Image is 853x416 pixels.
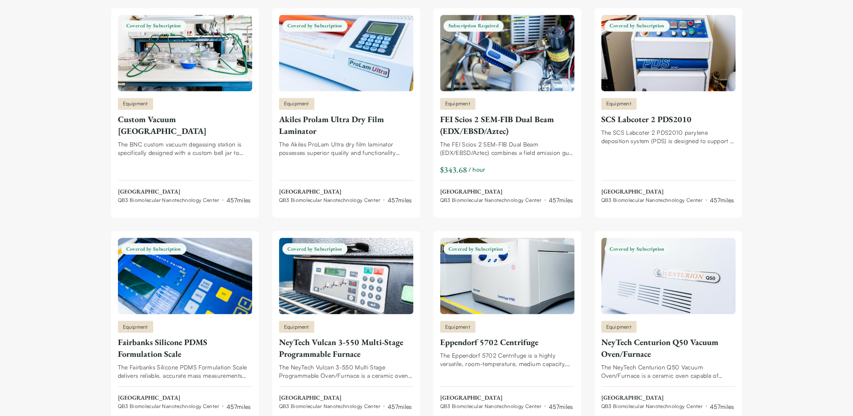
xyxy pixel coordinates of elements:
[279,140,413,157] div: The Akiles ProLam Ultra dry film laminator possesses superior quality and functionality combined ...
[469,165,485,173] span: / hour
[440,238,574,314] img: Eppendorf 5702 Centrifuge
[440,336,574,348] div: Eppendorf 5702 Centrifuge
[601,15,736,204] a: SCS Labcoter 2 PDS2010Covered by SubscriptionEquipmentSCS Labcoter 2 PDS2010The SCS Labcoter 2 PD...
[118,15,252,91] img: Custom Vacuum Degassing Station
[440,113,574,136] div: FEI Scios 2 SEM-FIB Dual Beam (EDX/EBSD/Aztec)
[601,196,702,203] span: QB3 Biomolecular Nanotechnology Center
[279,187,412,196] span: [GEOGRAPHIC_DATA]
[279,403,380,409] span: QB3 Biomolecular Nanotechnology Center
[123,323,148,330] span: Equipment
[118,403,219,409] span: QB3 Biomolecular Nanotechnology Center
[279,238,413,411] a: NeyTech Vulcan 3-550 Multi-Stage Programmable FurnaceCovered by SubscriptionEquipmentNeyTech Vulc...
[284,100,309,107] span: Equipment
[118,238,252,314] img: Fairbanks Silicone PDMS Formulation Scale
[279,238,413,314] img: NeyTech Vulcan 3-550 Multi-Stage Programmable Furnace
[440,15,574,91] img: FEI Scios 2 SEM-FIB Dual Beam (EDX/EBSD/Aztec)
[282,243,347,254] span: Covered by Subscription
[118,196,219,203] span: QB3 Biomolecular Nanotechnology Center
[601,403,702,409] span: QB3 Biomolecular Nanotechnology Center
[601,187,734,196] span: [GEOGRAPHIC_DATA]
[443,20,503,31] span: Subscription Required
[388,402,412,411] div: 457 miles
[710,402,734,411] div: 457 miles
[443,243,509,254] span: Covered by Subscription
[118,363,252,379] div: The Fairbanks Silicone PDMS Formulation Scale delivers reliable, accurate mass measurements (up t...
[445,323,470,330] span: Equipment
[606,323,631,330] span: Equipment
[601,15,736,91] img: SCS Labcoter 2 PDS2010
[118,15,252,204] a: Custom Vacuum Degassing StationCovered by SubscriptionEquipmentCustom Vacuum [GEOGRAPHIC_DATA]The...
[549,195,573,204] div: 457 miles
[279,15,413,204] a: Akiles Prolam Ultra Dry Film LaminatorCovered by SubscriptionEquipmentAkiles Prolam Ultra Dry Fil...
[227,402,251,411] div: 457 miles
[118,140,252,157] div: The BNC custom vacuum degassing station is specifically designed with a custom bell jar to suppor...
[123,100,148,107] span: Equipment
[601,238,736,411] a: NeyTech Centurion Q50 Vacuum Oven/FurnaceCovered by SubscriptionEquipmentNeyTech Centurion Q50 Va...
[606,100,631,107] span: Equipment
[605,20,670,31] span: Covered by Subscription
[440,15,574,204] a: FEI Scios 2 SEM-FIB Dual Beam (EDX/EBSD/Aztec)Subscription RequiredEquipmentFEI Scios 2 SEM-FIB D...
[118,238,252,411] a: Fairbanks Silicone PDMS Formulation ScaleCovered by SubscriptionEquipmentFairbanks Silicone PDMS ...
[118,113,252,136] div: Custom Vacuum [GEOGRAPHIC_DATA]
[282,20,347,31] span: Covered by Subscription
[440,196,541,203] span: QB3 Biomolecular Nanotechnology Center
[440,140,574,157] div: The FEI Scios 2 SEM-FIB Dual Beam (EDX/EBSD/Aztec) combines a field emission gun (FEG) electron m...
[388,195,412,204] div: 457 miles
[118,336,252,359] div: Fairbanks Silicone PDMS Formulation Scale
[279,363,413,379] div: The NeyTech Vulcan 3-550 Multi Stage Programmable Oven/Furnace is a ceramic oven capable of produ...
[601,113,736,125] div: SCS Labcoter 2 PDS2010
[279,196,380,203] span: QB3 Biomolecular Nanotechnology Center
[605,243,670,254] span: Covered by Subscription
[284,323,309,330] span: Equipment
[710,195,734,204] div: 457 miles
[601,393,734,402] span: [GEOGRAPHIC_DATA]
[601,128,736,145] div: The SCS Labcoter 2 PDS2010 parylene deposition system (PDS) is designed to support a variety of t...
[601,336,736,359] div: NeyTech Centurion Q50 Vacuum Oven/Furnace
[118,187,251,196] span: [GEOGRAPHIC_DATA]
[121,20,186,31] span: Covered by Subscription
[440,238,574,411] a: Eppendorf 5702 CentrifugeCovered by SubscriptionEquipmentEppendorf 5702 CentrifugeThe Eppendorf 5...
[601,363,736,379] div: The NeyTech Centurion Q50 Vacuum Oven/Furnace is a ceramic oven capable of producing and maintain...
[118,393,251,402] span: [GEOGRAPHIC_DATA]
[279,393,412,402] span: [GEOGRAPHIC_DATA]
[121,243,186,254] span: Covered by Subscription
[440,351,574,368] div: The Eppendorf 5702 Centrifuge is a highly versatile, room-temperature, medium capacity, low-speed...
[227,195,251,204] div: 457 miles
[601,238,736,314] img: NeyTech Centurion Q50 Vacuum Oven/Furnace
[440,403,541,409] span: QB3 Biomolecular Nanotechnology Center
[279,336,413,359] div: NeyTech Vulcan 3-550 Multi-Stage Programmable Furnace
[279,113,413,136] div: Akiles Prolam Ultra Dry Film Laminator
[440,393,573,402] span: [GEOGRAPHIC_DATA]
[440,187,573,196] span: [GEOGRAPHIC_DATA]
[440,163,467,175] div: $343.68
[279,15,413,91] img: Akiles Prolam Ultra Dry Film Laminator
[549,402,573,411] div: 457 miles
[445,100,470,107] span: Equipment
